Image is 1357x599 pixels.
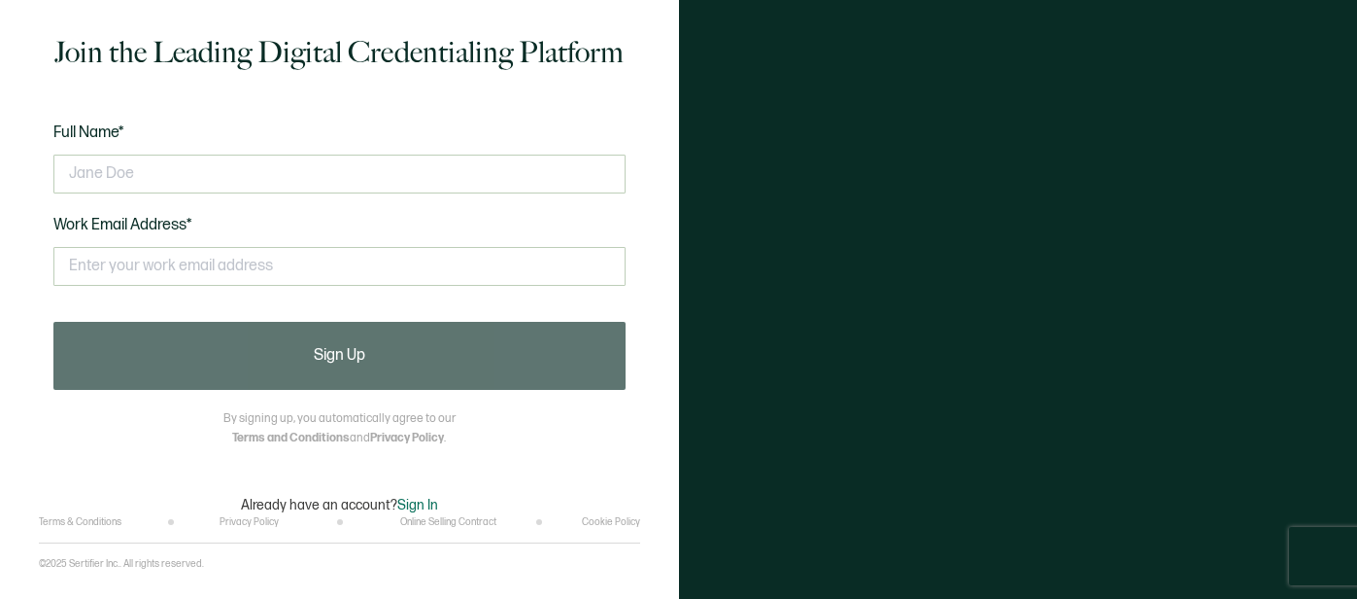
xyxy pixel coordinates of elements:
a: Privacy Policy [220,516,279,528]
a: Online Selling Contract [400,516,496,528]
span: Sign In [397,497,438,513]
h1: Join the Leading Digital Credentialing Platform [54,33,624,72]
a: Privacy Policy [370,431,444,445]
a: Cookie Policy [582,516,640,528]
p: ©2025 Sertifier Inc.. All rights reserved. [39,558,204,570]
p: By signing up, you automatically agree to our and . [223,409,456,448]
input: Jane Doe [53,155,626,194]
input: Enter your work email address [53,247,626,286]
span: Full Name* [53,123,124,142]
a: Terms and Conditions [232,431,350,445]
span: Sign Up [314,348,365,364]
button: Sign Up [53,322,626,390]
p: Already have an account? [241,497,438,513]
span: Work Email Address* [53,216,192,234]
a: Terms & Conditions [39,516,121,528]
